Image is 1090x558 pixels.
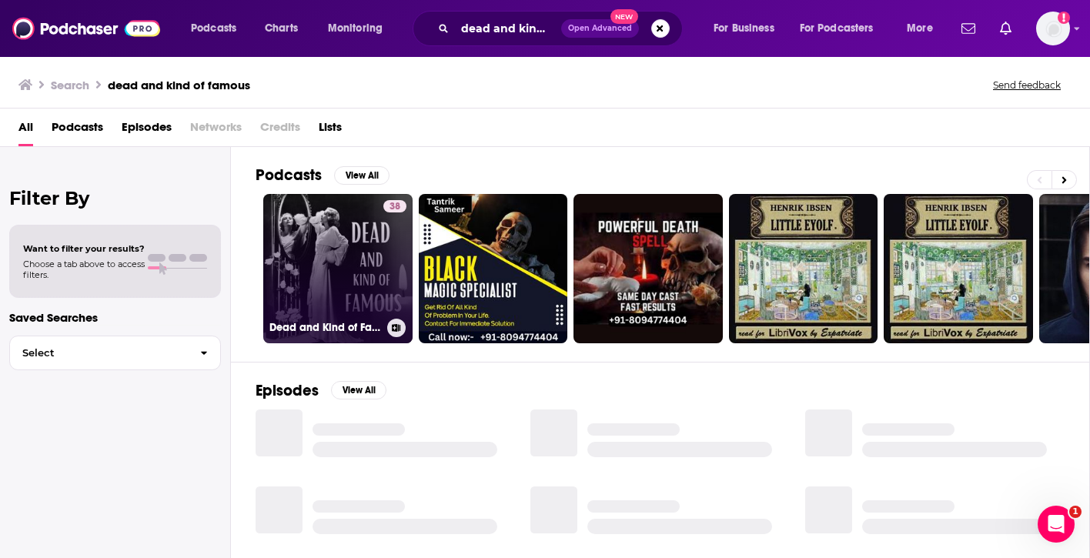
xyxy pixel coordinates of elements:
[994,15,1018,42] a: Show notifications dropdown
[256,381,319,400] h2: Episodes
[455,16,561,41] input: Search podcasts, credits, & more...
[390,199,400,215] span: 38
[269,321,381,334] h3: Dead and Kind of Famous
[256,165,390,185] a: PodcastsView All
[714,18,774,39] span: For Business
[907,18,933,39] span: More
[1069,506,1082,518] span: 1
[260,115,300,146] span: Credits
[383,200,406,212] a: 38
[955,15,981,42] a: Show notifications dropdown
[263,194,413,343] a: 38Dead and Kind of Famous
[265,18,298,39] span: Charts
[331,381,386,399] button: View All
[108,78,250,92] h3: dead and kind of famous
[51,78,89,92] h3: Search
[1036,12,1070,45] img: User Profile
[896,16,952,41] button: open menu
[256,381,386,400] a: EpisodesView All
[1058,12,1070,24] svg: Add a profile image
[23,259,145,280] span: Choose a tab above to access filters.
[319,115,342,146] a: Lists
[610,9,638,24] span: New
[328,18,383,39] span: Monitoring
[427,11,697,46] div: Search podcasts, credits, & more...
[190,115,242,146] span: Networks
[18,115,33,146] a: All
[790,16,896,41] button: open menu
[988,79,1065,92] button: Send feedback
[9,310,221,325] p: Saved Searches
[122,115,172,146] a: Episodes
[23,243,145,254] span: Want to filter your results?
[52,115,103,146] a: Podcasts
[255,16,307,41] a: Charts
[561,19,639,38] button: Open AdvancedNew
[317,16,403,41] button: open menu
[1038,506,1075,543] iframe: Intercom live chat
[1036,12,1070,45] span: Logged in as anaresonate
[256,165,322,185] h2: Podcasts
[10,348,188,358] span: Select
[9,336,221,370] button: Select
[703,16,794,41] button: open menu
[191,18,236,39] span: Podcasts
[1036,12,1070,45] button: Show profile menu
[334,166,390,185] button: View All
[9,187,221,209] h2: Filter By
[12,14,160,43] img: Podchaser - Follow, Share and Rate Podcasts
[568,25,632,32] span: Open Advanced
[800,18,874,39] span: For Podcasters
[180,16,256,41] button: open menu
